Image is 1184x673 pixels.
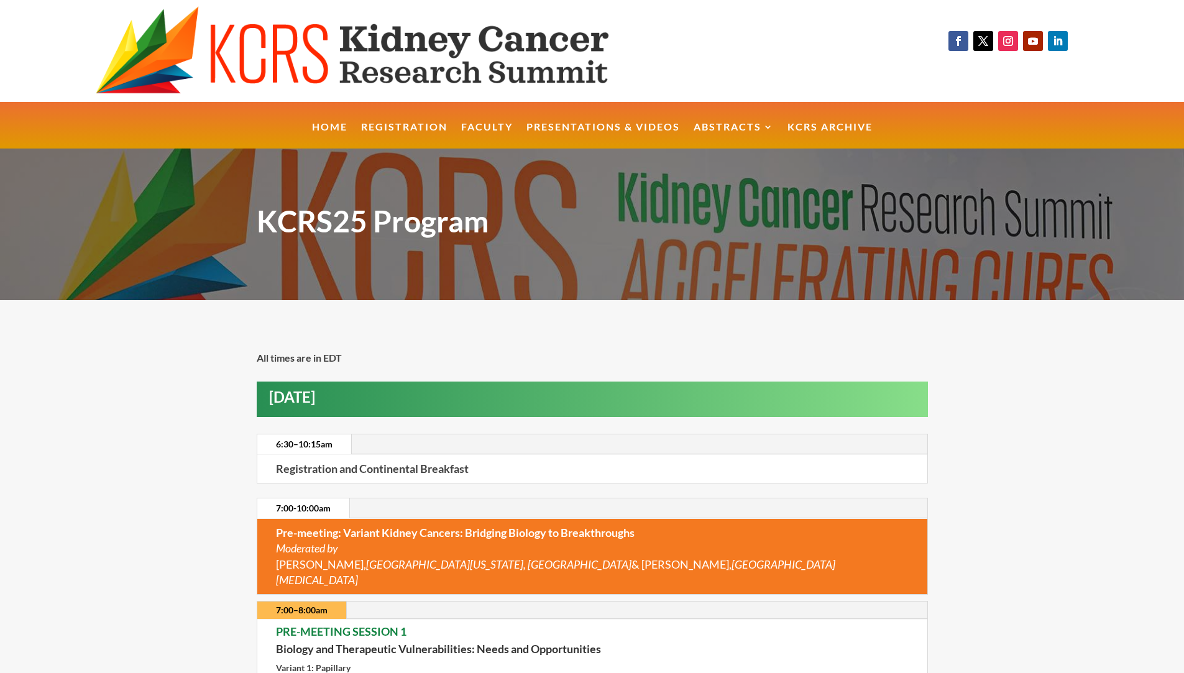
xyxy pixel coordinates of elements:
a: Home [312,122,347,149]
p: All times are in EDT [257,350,928,365]
em: Moderated by [276,541,338,555]
em: [GEOGRAPHIC_DATA][US_STATE], [GEOGRAPHIC_DATA] [366,557,631,571]
a: Follow on Youtube [1023,31,1043,51]
strong: PRE-MEETING SESSION 1 [276,625,406,638]
em: [GEOGRAPHIC_DATA][MEDICAL_DATA] [276,557,835,587]
h1: KCRS25 Program [257,199,928,250]
a: Follow on Facebook [948,31,968,51]
a: Abstracts [694,122,774,149]
a: Presentations & Videos [526,122,680,149]
a: Registration [361,122,447,149]
strong: Pre-meeting: Variant Kidney Cancers: Bridging Biology to Breakthroughs [276,526,635,539]
a: Follow on LinkedIn [1048,31,1068,51]
strong: Variant 1: Papillary [276,662,351,673]
h2: [DATE] [269,390,928,411]
strong: Biology and Therapeutic Vulnerabilities: Needs and Opportunities [276,642,601,656]
a: 6:30–10:15am [257,434,351,454]
a: KCRS Archive [787,122,873,149]
a: 7:00-10:00am [257,498,349,518]
img: KCRS generic logo wide [96,6,671,96]
p: [PERSON_NAME], & [PERSON_NAME], [276,525,909,588]
a: Follow on Instagram [998,31,1018,51]
a: Faculty [461,122,513,149]
a: Follow on X [973,31,993,51]
a: 7:00–8:00am [257,602,346,619]
strong: Registration and Continental Breakfast [276,462,469,475]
